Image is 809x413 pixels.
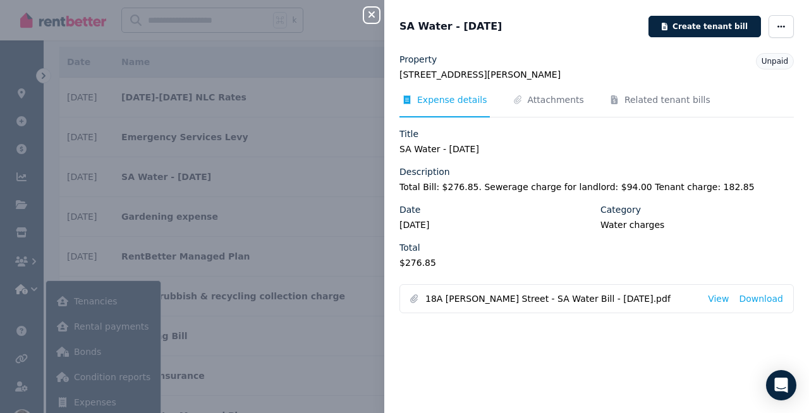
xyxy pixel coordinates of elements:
span: 18A [PERSON_NAME] Street - SA Water Bill - [DATE].pdf [425,292,698,305]
div: Open Intercom Messenger [766,370,796,400]
label: Date [399,203,420,216]
label: Property [399,53,437,66]
span: Expense details [417,93,487,106]
legend: Water charges [600,218,794,231]
span: Related tenant bills [624,93,710,106]
span: Unpaid [762,57,788,66]
span: Attachments [528,93,584,106]
label: Total [399,241,420,254]
label: Description [399,165,450,178]
legend: [DATE] [399,218,593,231]
a: Download [739,292,783,305]
legend: $276.85 [399,256,593,269]
span: SA Water - [DATE] [399,19,502,34]
legend: [STREET_ADDRESS][PERSON_NAME] [399,68,794,81]
label: Category [600,203,641,216]
nav: Tabs [399,93,794,117]
button: Create tenant bill [648,16,761,37]
legend: SA Water - [DATE] [399,143,794,155]
a: View [708,292,729,305]
legend: Total Bill: $276.85. Sewerage charge for landlord: $94.00 Tenant charge: 182.85 [399,181,794,193]
label: Title [399,128,418,140]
